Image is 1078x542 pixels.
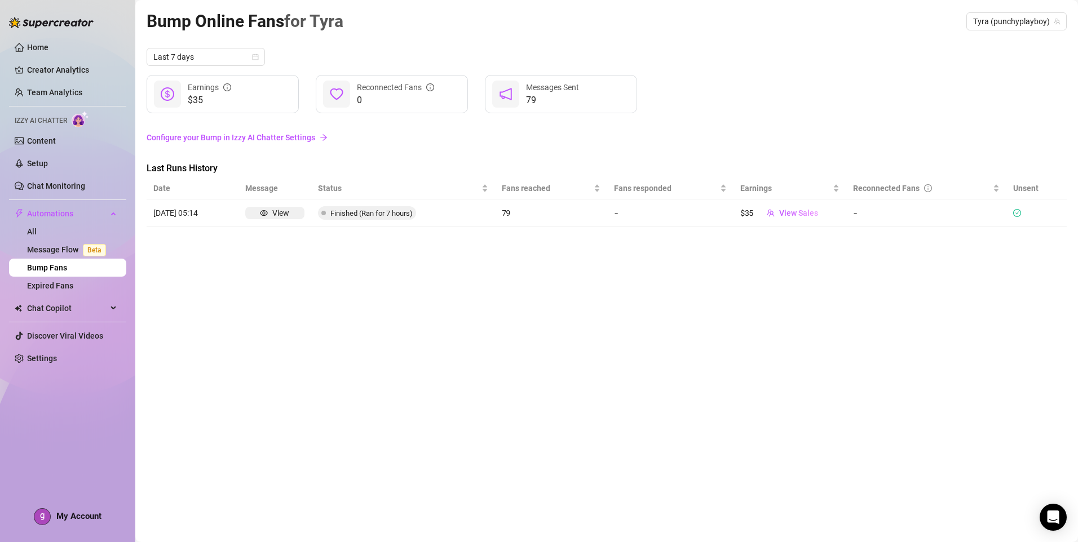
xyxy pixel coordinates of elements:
span: for Tyra [284,11,343,31]
span: 79 [526,94,579,107]
span: Messages Sent [526,83,579,92]
span: Fans reached [502,182,591,194]
a: Settings [27,354,57,363]
a: Content [27,136,56,145]
img: AI Chatter [72,111,89,127]
span: Chat Copilot [27,299,107,317]
span: Izzy AI Chatter [15,115,67,126]
th: Earnings [734,177,846,199]
span: Fans responded [614,182,718,194]
span: team [1054,18,1061,25]
span: arrow-right [320,134,328,141]
span: Beta [83,244,106,256]
span: team [767,209,775,217]
article: - [614,207,727,219]
th: Status [311,177,494,199]
span: Automations [27,205,107,223]
span: Finished (Ran for 7 hours) [330,209,413,217]
span: info-circle [223,83,231,91]
a: Bump Fans [27,263,67,272]
span: eye [260,209,268,217]
a: All [27,227,37,236]
a: Creator Analytics [27,61,117,79]
a: Chat Monitoring [27,181,85,190]
div: Open Intercom Messenger [1040,504,1067,531]
div: Reconnected Fans [357,81,434,94]
th: Fans reached [495,177,607,199]
span: calendar [252,54,259,60]
span: View Sales [779,208,818,217]
article: - [853,207,1000,219]
span: dollar [161,87,174,101]
span: Last 7 days [153,48,258,65]
a: Home [27,43,48,52]
img: Chat Copilot [15,304,22,312]
th: Date [147,177,238,199]
span: check-circle [1013,209,1021,217]
span: Status [318,182,479,194]
span: My Account [56,511,101,521]
th: Fans responded [607,177,734,199]
a: Expired Fans [27,281,73,290]
a: Setup [27,159,48,168]
button: View Sales [758,204,827,222]
article: $35 [740,207,753,219]
span: info-circle [426,83,434,91]
article: 79 [502,207,600,219]
a: Team Analytics [27,88,82,97]
span: notification [499,87,513,101]
article: [DATE] 05:14 [153,207,232,219]
th: Unsent [1006,177,1045,199]
a: Discover Viral Videos [27,331,103,340]
th: Message [238,177,312,199]
span: Last Runs History [147,162,336,175]
span: 0 [357,94,434,107]
img: logo-BBDzfeDw.svg [9,17,94,28]
article: Bump Online Fans [147,8,343,34]
a: Message FlowBeta [27,245,111,254]
span: thunderbolt [15,209,24,218]
img: ACg8ocLaERWGdaJpvS6-rLHcOAzgRyAZWNC8RBO3RRpGdFYGyWuJXA=s96-c [34,509,50,525]
span: $35 [188,94,231,107]
span: info-circle [924,184,932,192]
a: Configure your Bump in Izzy AI Chatter Settingsarrow-right [147,127,1067,148]
div: Earnings [188,81,231,94]
span: Tyra (punchyplayboy) [973,13,1060,30]
div: View [272,207,289,219]
a: Configure your Bump in Izzy AI Chatter Settings [147,131,1067,144]
span: Earnings [740,182,830,194]
span: heart [330,87,343,101]
div: Reconnected Fans [853,182,991,194]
